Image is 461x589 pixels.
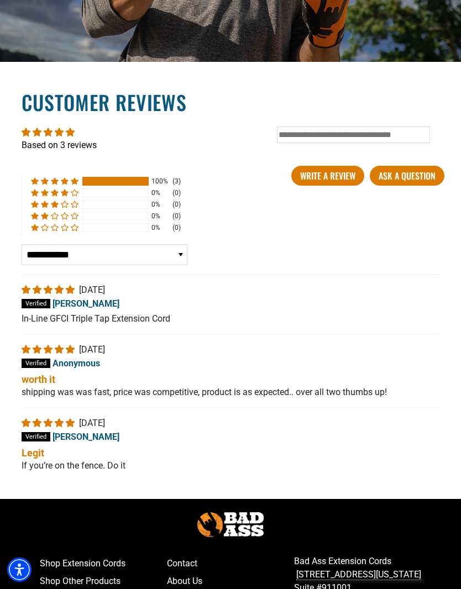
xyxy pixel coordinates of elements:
[79,418,105,428] span: [DATE]
[7,558,32,582] div: Accessibility Menu
[31,177,78,186] div: 100% (3) reviews with 5 star rating
[22,372,439,386] b: worth it
[172,177,181,186] div: (3)
[79,285,105,295] span: [DATE]
[53,298,119,308] span: [PERSON_NAME]
[22,446,439,460] b: Legit
[22,126,439,139] div: Average rating is 5.00 stars
[40,555,167,572] a: Shop Extension Cords
[167,555,294,572] a: Contact
[22,418,77,428] span: 5 star review
[22,88,439,116] h2: Customer Reviews
[22,386,439,398] p: shipping was was fast, price was competitive, product is as expected.. over all two thumbs up!
[22,244,187,265] select: Sort dropdown
[370,166,444,186] a: Ask a question
[22,313,439,325] p: In-Line GFCI Triple Tap Extension Cord
[22,344,77,355] span: 5 star review
[197,512,264,537] img: Bad Ass Extension Cords
[22,140,97,150] a: Based on 3 reviews - open in a new tab
[53,432,119,442] span: [PERSON_NAME]
[277,127,430,143] input: Type in keyword and press enter...
[291,166,364,186] a: Write A Review
[22,460,439,472] p: If you’re on the fence. Do it
[53,358,100,369] span: Anonymous
[22,285,77,295] span: 5 star review
[79,344,105,355] span: [DATE]
[151,177,169,186] div: 100%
